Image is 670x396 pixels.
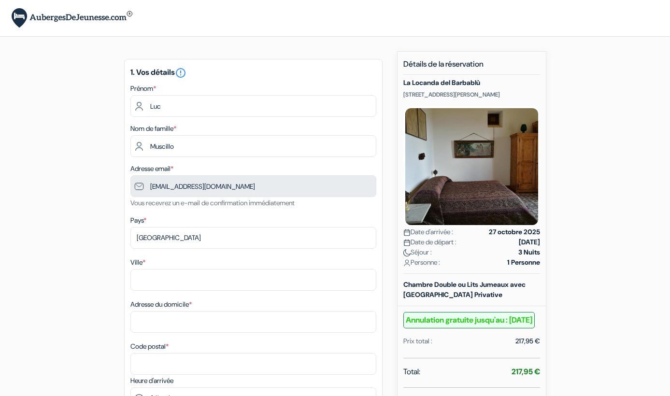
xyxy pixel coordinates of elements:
img: moon.svg [403,249,411,256]
div: 217,95 € [515,336,540,346]
label: Adresse email [130,164,173,174]
label: Heure d'arrivée [130,376,173,386]
span: Séjour : [403,247,432,257]
b: Annulation gratuite jusqu'au : [DATE] [403,312,535,328]
input: Entrer le nom de famille [130,135,376,157]
img: calendar.svg [403,229,411,236]
a: error_outline [175,67,186,77]
strong: 27 octobre 2025 [489,227,540,237]
img: AubergesDeJeunesse.com [12,8,132,28]
img: user_icon.svg [403,259,411,267]
span: Total: [403,366,420,378]
label: Prénom [130,84,156,94]
label: Nom de famille [130,124,176,134]
b: Chambre Double ou Lits Jumeaux avec [GEOGRAPHIC_DATA] Privative [403,280,526,299]
i: error_outline [175,67,186,79]
label: Pays [130,215,146,226]
span: Personne : [403,257,440,268]
img: calendar.svg [403,239,411,246]
strong: 1 Personne [507,257,540,268]
input: Entrez votre prénom [130,95,376,117]
p: [STREET_ADDRESS][PERSON_NAME] [403,91,540,99]
span: Date de départ : [403,237,456,247]
strong: 3 Nuits [518,247,540,257]
label: Code postal [130,341,169,352]
h5: Détails de la réservation [403,59,540,75]
label: Ville [130,257,145,268]
label: Adresse du domicile [130,299,192,310]
div: Prix total : [403,336,432,346]
input: Entrer adresse e-mail [130,175,376,197]
h5: 1. Vos détails [130,67,376,79]
small: Vous recevrez un e-mail de confirmation immédiatement [130,198,295,207]
h5: La Locanda del Barbablù [403,79,540,87]
span: Date d'arrivée : [403,227,453,237]
strong: 217,95 € [512,367,540,377]
strong: [DATE] [519,237,540,247]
